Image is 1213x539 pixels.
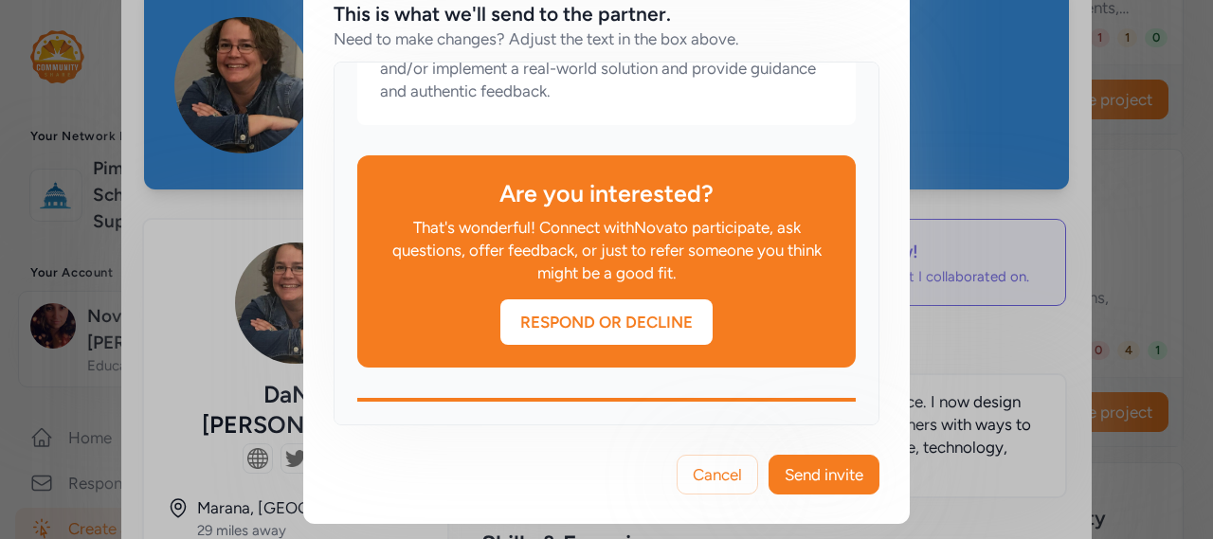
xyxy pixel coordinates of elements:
[500,311,713,333] div: Respond or Decline
[380,34,833,102] div: Engage with learners around a question/issue to develop and/or implement a real-world solution an...
[380,178,833,208] div: Are you interested?
[334,27,739,50] div: Need to make changes? Adjust the text in the box above.
[677,455,758,494] button: Cancel
[785,463,863,486] span: Send invite
[380,216,833,284] div: That's wonderful! Connect with Nova to participate, ask questions, offer feedback, or just to ref...
[334,1,671,27] div: This is what we'll send to the partner.
[693,463,742,486] span: Cancel
[769,455,879,494] button: Send invite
